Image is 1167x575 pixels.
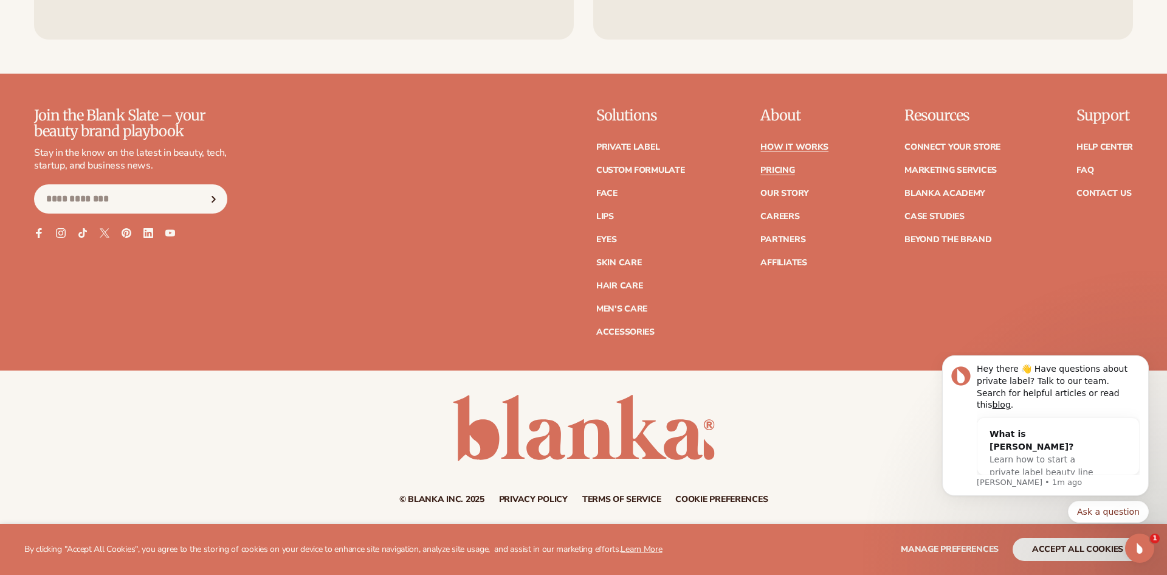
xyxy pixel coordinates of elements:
[596,235,617,244] a: Eyes
[1150,534,1160,543] span: 1
[675,495,768,504] a: Cookie preferences
[596,212,614,221] a: Lips
[924,352,1167,569] iframe: Intercom notifications message
[901,538,999,561] button: Manage preferences
[901,543,999,555] span: Manage preferences
[582,495,661,504] a: Terms of service
[904,189,985,198] a: Blanka Academy
[200,184,227,214] button: Subscribe
[621,543,662,555] a: Learn More
[596,259,641,267] a: Skin Care
[596,143,659,152] a: Private label
[596,166,685,175] a: Custom formulate
[596,305,647,313] a: Men's Care
[760,189,808,198] a: Our Story
[596,108,685,124] p: Solutions
[596,328,655,336] a: Accessories
[34,108,227,140] p: Join the Blank Slate – your beauty brand playbook
[1076,166,1093,175] a: FAQ
[760,235,805,244] a: Partners
[1076,108,1133,124] p: Support
[499,495,568,504] a: Privacy policy
[904,143,1000,152] a: Connect your store
[24,545,663,555] p: By clicking "Accept All Cookies", you agree to the storing of cookies on your device to enhance s...
[760,143,828,152] a: How It Works
[760,108,828,124] p: About
[1076,143,1133,152] a: Help Center
[904,108,1000,124] p: Resources
[596,189,618,198] a: Face
[904,212,965,221] a: Case Studies
[399,493,484,505] small: © Blanka Inc. 2025
[760,166,794,175] a: Pricing
[1125,534,1154,563] iframe: Intercom live chat
[904,235,992,244] a: Beyond the brand
[760,212,799,221] a: Careers
[760,259,807,267] a: Affiliates
[596,282,642,290] a: Hair Care
[1076,189,1131,198] a: Contact Us
[34,147,227,172] p: Stay in the know on the latest in beauty, tech, startup, and business news.
[904,166,997,175] a: Marketing services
